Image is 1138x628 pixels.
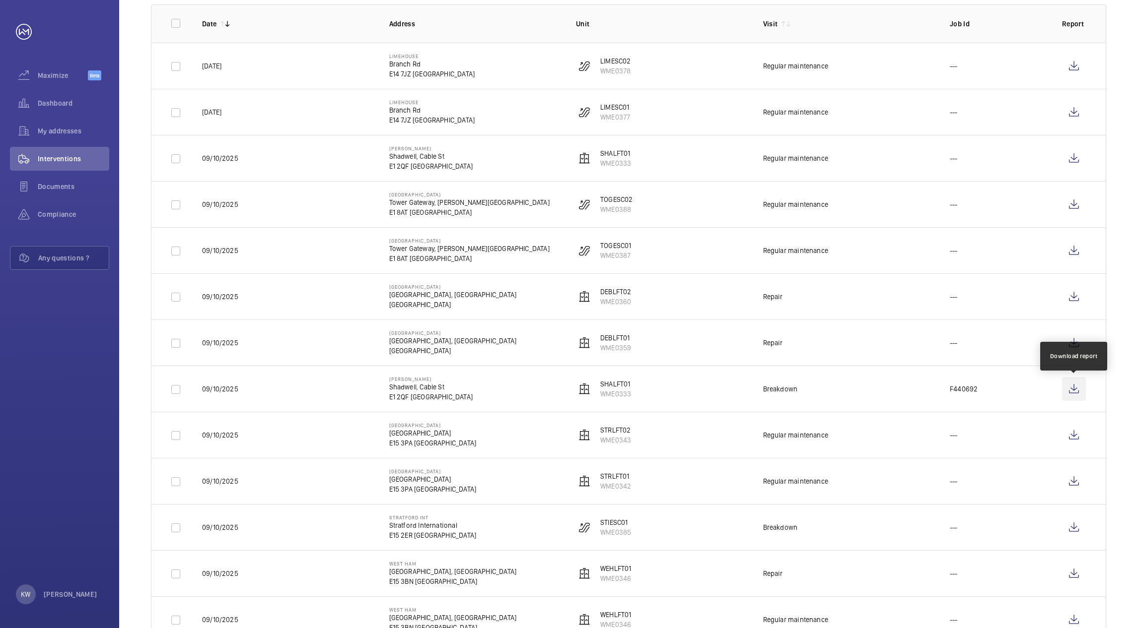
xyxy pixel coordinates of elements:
p: --- [950,568,958,578]
p: 09/10/2025 [202,384,238,394]
p: [PERSON_NAME] [389,376,473,382]
p: WME0385 [600,527,631,537]
p: 09/10/2025 [202,476,238,486]
p: LIMESC01 [600,102,630,112]
div: Regular maintenance [763,107,828,117]
p: STIESC01 [600,517,631,527]
p: E1 2QF [GEOGRAPHIC_DATA] [389,392,473,402]
div: Regular maintenance [763,615,828,625]
div: Breakdown [763,522,798,532]
p: West Ham [389,561,517,566]
p: --- [950,153,958,163]
img: elevator.svg [578,567,590,579]
span: Any questions ? [38,253,109,263]
p: DEBLFT02 [600,287,631,297]
p: WEHLFT01 [600,610,631,620]
p: --- [950,476,958,486]
img: escalator.svg [578,60,590,72]
p: Stratford International [389,520,477,530]
div: Repair [763,338,783,348]
p: [GEOGRAPHIC_DATA] [389,238,550,244]
p: [GEOGRAPHIC_DATA] [389,300,517,310]
p: [GEOGRAPHIC_DATA] [389,284,517,290]
span: Beta [88,70,101,80]
img: escalator.svg [578,198,590,210]
span: My addresses [38,126,109,136]
p: E14 7JZ [GEOGRAPHIC_DATA] [389,115,475,125]
p: Visit [763,19,778,29]
p: [GEOGRAPHIC_DATA] [389,422,477,428]
p: Report [1062,19,1086,29]
p: STRLFT02 [600,425,631,435]
p: KW [21,589,30,599]
p: --- [950,430,958,440]
div: Regular maintenance [763,199,828,209]
p: LIMESC02 [600,56,631,66]
p: Branch Rd [389,105,475,115]
p: [GEOGRAPHIC_DATA] [389,474,477,484]
span: Documents [38,182,109,191]
p: --- [950,107,958,117]
p: WME0333 [600,389,631,399]
p: [GEOGRAPHIC_DATA], [GEOGRAPHIC_DATA] [389,290,517,300]
p: Address [389,19,561,29]
div: Repair [763,568,783,578]
p: --- [950,292,958,302]
p: SHALFT01 [600,148,631,158]
p: TOGESC01 [600,241,631,251]
p: WME0388 [600,204,633,214]
div: Breakdown [763,384,798,394]
p: E1 2QF [GEOGRAPHIC_DATA] [389,161,473,171]
p: 09/10/2025 [202,568,238,578]
p: [DATE] [202,107,221,117]
p: [PERSON_NAME] [44,589,97,599]
p: WEHLFT01 [600,564,631,573]
img: escalator.svg [578,245,590,256]
p: 09/10/2025 [202,292,238,302]
p: E15 3PA [GEOGRAPHIC_DATA] [389,484,477,494]
p: 09/10/2025 [202,522,238,532]
p: DEBLFT01 [600,333,631,343]
p: 09/10/2025 [202,153,238,163]
img: elevator.svg [578,337,590,349]
div: Regular maintenance [763,476,828,486]
p: WME0360 [600,297,631,307]
p: WME0387 [600,251,631,260]
p: --- [950,246,958,255]
p: 09/10/2025 [202,430,238,440]
p: [GEOGRAPHIC_DATA], [GEOGRAPHIC_DATA] [389,566,517,576]
p: Job Id [950,19,1046,29]
p: [GEOGRAPHIC_DATA] [389,330,517,336]
p: [GEOGRAPHIC_DATA], [GEOGRAPHIC_DATA] [389,336,517,346]
p: WME0333 [600,158,631,168]
p: [GEOGRAPHIC_DATA] [389,191,550,197]
p: Date [202,19,216,29]
img: elevator.svg [578,475,590,487]
img: escalator.svg [578,521,590,533]
p: WME0359 [600,343,631,353]
p: WME0377 [600,112,630,122]
p: Stratford int [389,514,477,520]
p: WME0343 [600,435,631,445]
p: WME0346 [600,573,631,583]
p: E15 2ER [GEOGRAPHIC_DATA] [389,530,477,540]
p: WME0342 [600,481,631,491]
p: WME0378 [600,66,631,76]
p: TOGESC02 [600,194,633,204]
p: [GEOGRAPHIC_DATA], [GEOGRAPHIC_DATA] [389,613,517,623]
div: Repair [763,292,783,302]
p: Shadwell, Cable St [389,151,473,161]
p: Unit [576,19,747,29]
div: Regular maintenance [763,153,828,163]
p: West Ham [389,607,517,613]
p: 09/10/2025 [202,246,238,255]
p: [PERSON_NAME] [389,145,473,151]
p: Shadwell, Cable St [389,382,473,392]
p: --- [950,338,958,348]
p: Tower Gateway, [PERSON_NAME][GEOGRAPHIC_DATA] [389,197,550,207]
p: Branch Rd [389,59,475,69]
div: Regular maintenance [763,430,828,440]
img: elevator.svg [578,429,590,441]
div: Regular maintenance [763,246,828,255]
p: --- [950,522,958,532]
